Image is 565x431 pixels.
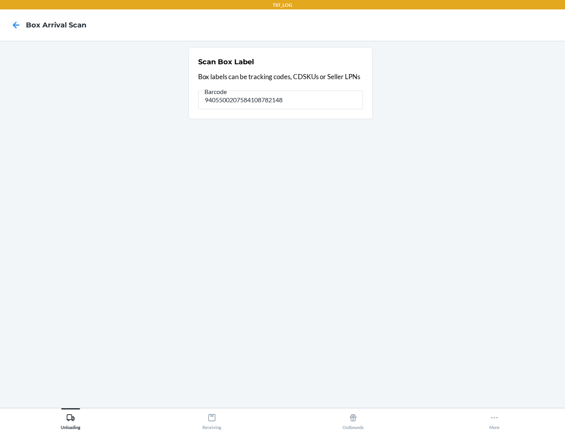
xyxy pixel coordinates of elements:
[141,408,282,430] button: Receiving
[198,72,363,82] p: Box labels can be tracking codes, CDSKUs or Seller LPNs
[61,410,80,430] div: Unloading
[198,57,254,67] h2: Scan Box Label
[202,410,221,430] div: Receiving
[26,20,86,30] h4: Box Arrival Scan
[282,408,424,430] button: Outbounds
[203,88,228,96] span: Barcode
[273,2,292,9] p: TST_LOG
[424,408,565,430] button: More
[489,410,499,430] div: More
[343,410,364,430] div: Outbounds
[198,91,363,109] input: Barcode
